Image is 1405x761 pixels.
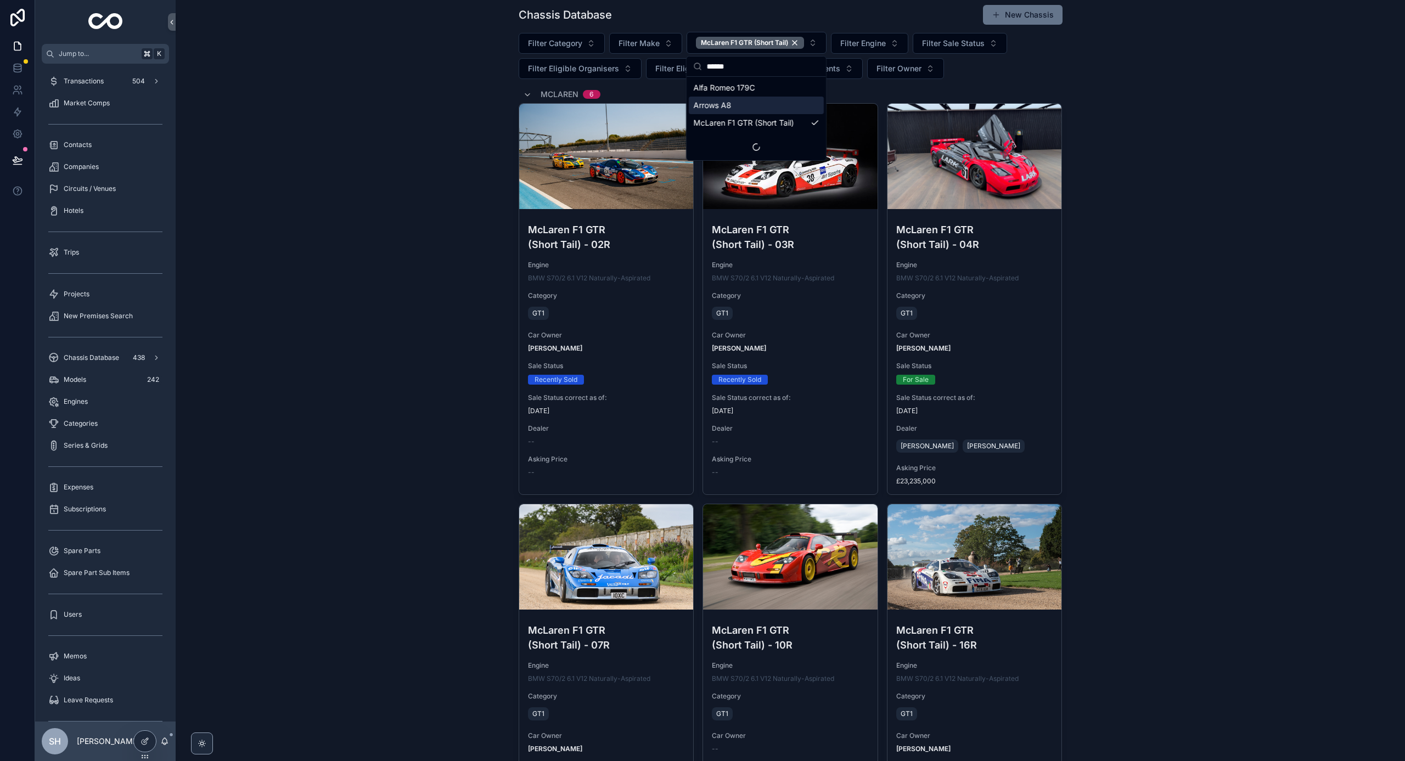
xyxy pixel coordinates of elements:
[42,201,169,221] a: Hotels
[519,58,642,79] button: Select Button
[64,546,100,555] span: Spare Parts
[42,348,169,368] a: Chassis Database438
[42,605,169,624] a: Users
[896,623,1053,652] h4: McLaren F1 GTR (Short Tail) - 16R
[64,162,99,171] span: Companies
[896,274,1019,283] span: BMW S70/2 6.1 V12 Naturally-Aspirated
[42,306,169,326] a: New Premises Search
[528,393,685,402] span: Sale Status correct as of:
[64,353,119,362] span: Chassis Database
[528,261,685,269] span: Engine
[88,13,123,31] img: App logo
[532,709,544,718] span: GT1
[655,63,729,74] span: Filter Eligible Series
[42,370,169,390] a: Models242
[64,140,92,149] span: Contacts
[528,222,685,252] h4: McLaren F1 GTR (Short Tail) - 02R
[64,248,79,257] span: Trips
[528,692,685,701] span: Category
[646,58,751,79] button: Select Button
[528,707,549,720] a: GT1
[528,661,685,670] span: Engine
[896,707,917,720] a: GT1
[896,439,958,453] a: [PERSON_NAME]
[77,736,140,747] p: [PERSON_NAME]
[42,646,169,666] a: Memos
[712,393,869,402] span: Sale Status correct as of:
[42,44,169,64] button: Jump to...K
[896,344,951,352] strong: [PERSON_NAME]
[528,291,685,300] span: Category
[528,455,685,464] span: Asking Price
[712,331,869,340] span: Car Owner
[712,731,869,740] span: Car Owner
[896,261,1053,269] span: Engine
[535,375,577,385] div: Recently Sold
[967,442,1020,450] span: [PERSON_NAME]
[129,75,148,88] div: 504
[528,362,685,370] span: Sale Status
[896,674,1019,683] span: BMW S70/2 6.1 V12 Naturally-Aspirated
[144,373,162,386] div: 242
[716,309,728,318] span: GT1
[519,504,694,610] div: 119563246_3533819733316096_7680144771727484503_n.jpg
[693,100,731,111] span: Arrows A8
[712,407,869,415] span: [DATE]
[609,33,682,54] button: Select Button
[922,38,985,49] span: Filter Sale Status
[712,623,869,652] h4: McLaren F1 GTR (Short Tail) - 10R
[896,307,917,320] a: GT1
[696,37,804,49] button: Unselect 140
[712,437,718,446] span: --
[528,424,685,433] span: Dealer
[528,407,685,415] span: [DATE]
[528,468,535,477] span: --
[64,290,89,298] span: Projects
[528,38,582,49] span: Filter Category
[528,674,650,683] span: BMW S70/2 6.1 V12 Naturally-Aspirated
[519,104,694,209] div: Welcome-to-Paul-Ricard-181199.jpg
[687,32,827,54] button: Select Button
[42,477,169,497] a: Expenses
[64,674,80,683] span: Ideas
[64,375,86,384] span: Models
[887,104,1062,209] div: WhatsApp-Image-2025-03-07-at-10.53.13.jpeg
[42,668,169,688] a: Ideas
[155,49,164,58] span: K
[589,90,594,99] div: 6
[528,274,650,283] a: BMW S70/2 6.1 V12 Naturally-Aspirated
[896,407,1053,415] span: [DATE]
[687,77,826,160] div: Suggestions
[42,690,169,710] a: Leave Requests
[693,117,794,128] span: McLaren F1 GTR (Short Tail)
[42,414,169,433] a: Categories
[528,437,535,446] span: --
[896,745,951,753] strong: [PERSON_NAME]
[130,351,148,364] div: 438
[528,307,549,320] a: GT1
[712,455,869,464] span: Asking Price
[963,439,1025,453] a: [PERSON_NAME]
[528,331,685,340] span: Car Owner
[64,77,104,86] span: Transactions
[519,103,694,495] a: McLaren F1 GTR (Short Tail) - 02REngineBMW S70/2 6.1 V12 Naturally-AspiratedCategoryGT1Car Owner[...
[519,33,605,54] button: Select Button
[896,464,1053,472] span: Asking Price
[528,731,685,740] span: Car Owner
[35,64,176,721] div: scrollable content
[64,419,98,428] span: Categories
[42,284,169,304] a: Projects
[712,261,869,269] span: Engine
[712,674,834,683] span: BMW S70/2 6.1 V12 Naturally-Aspirated
[983,5,1063,25] button: New Chassis
[712,344,766,352] strong: [PERSON_NAME]
[42,135,169,155] a: Contacts
[831,33,908,54] button: Select Button
[896,731,1053,740] span: Car Owner
[693,82,755,93] span: Alfa Romeo 179C
[896,362,1053,370] span: Sale Status
[876,63,921,74] span: Filter Owner
[528,63,619,74] span: Filter Eligible Organisers
[840,38,886,49] span: Filter Engine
